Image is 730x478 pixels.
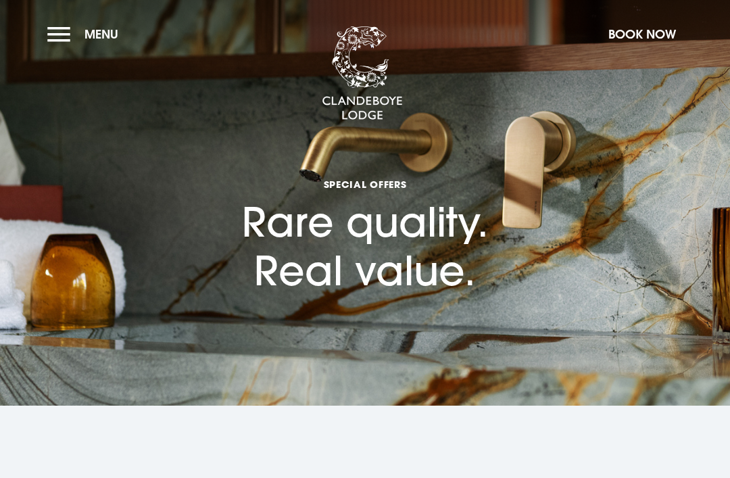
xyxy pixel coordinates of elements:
img: Clandeboye Lodge [322,26,403,121]
h1: Rare quality. Real value. [242,118,489,294]
span: Menu [84,26,118,42]
span: Special Offers [242,178,489,191]
button: Book Now [602,20,683,49]
button: Menu [47,20,125,49]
